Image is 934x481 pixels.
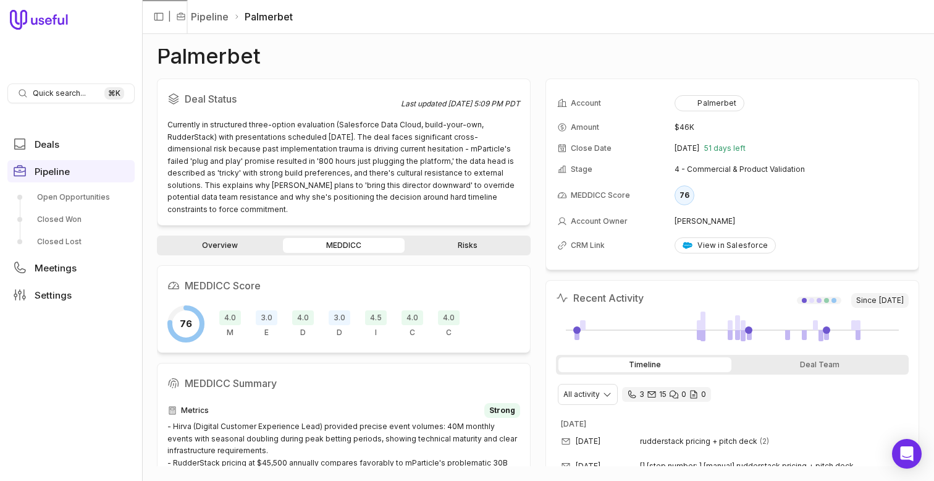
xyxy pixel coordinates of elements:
div: Decision Process [329,310,350,338]
time: [DATE] [576,436,600,446]
span: Deals [35,140,59,149]
a: Pipeline [7,160,135,182]
span: [] [step number: ] [manual] rudderstack pricing + pitch deck [640,461,854,471]
span: Quick search... [33,88,86,98]
div: Decision Criteria [292,310,314,338]
span: D [337,328,342,338]
button: Collapse sidebar [149,7,168,26]
a: Risks [407,238,528,253]
a: Settings [7,284,135,306]
span: 4.0 [402,310,423,325]
div: Competition [438,310,460,338]
time: [DATE] [675,143,699,153]
a: Overview [159,238,280,253]
span: Since [851,293,909,308]
span: C [410,328,415,338]
span: Pipeline [35,167,70,176]
span: Meetings [35,263,77,273]
span: Close Date [571,143,612,153]
span: 4.0 [292,310,314,325]
a: Deals [7,133,135,155]
a: Closed Lost [7,232,135,252]
div: Timeline [558,357,731,372]
span: Strong [489,406,515,415]
span: Account [571,98,601,108]
span: 51 days left [704,143,746,153]
span: Account Owner [571,216,628,226]
span: Amount [571,122,599,132]
a: Pipeline [191,9,229,24]
a: Meetings [7,257,135,279]
div: Currently in structured three-option evaluation (Salesforce Data Cloud, build-your-own, RudderSta... [167,119,520,215]
a: View in Salesforce [675,237,776,253]
h2: MEDDICC Score [167,276,520,296]
div: Pipeline submenu [7,187,135,252]
a: MEDDICC [283,238,404,253]
time: [DATE] [576,461,600,471]
kbd: ⌘ K [104,87,124,100]
span: | [168,9,171,24]
span: 3.0 [256,310,277,325]
div: Metrics [167,403,520,418]
span: 3.0 [329,310,350,325]
span: 2 emails in thread [760,436,769,446]
span: 4.0 [219,310,241,325]
div: 76 [675,185,694,205]
h1: Palmerbet [157,49,261,64]
h2: Deal Status [167,89,401,109]
time: [DATE] [561,419,586,428]
time: [DATE] 5:09 PM PDT [448,99,520,108]
h2: Recent Activity [556,291,644,305]
a: Open Opportunities [7,187,135,207]
td: $46K [675,117,907,137]
span: I [375,328,377,338]
span: Stage [571,164,592,174]
div: Economic Buyer [256,310,277,338]
div: View in Salesforce [683,240,768,250]
div: 3 calls and 15 email threads [622,387,711,402]
div: Deal Team [734,357,907,372]
h2: MEDDICC Summary [167,373,520,393]
div: Indicate Pain [365,310,387,338]
span: rudderstack pricing + pitch deck [640,436,757,446]
div: Palmerbet [683,98,736,108]
div: Champion [402,310,423,338]
span: 4.5 [365,310,387,325]
span: E [264,328,269,338]
div: Last updated [401,99,520,109]
td: [PERSON_NAME] [675,211,907,231]
button: Palmerbet [675,95,744,111]
li: Palmerbet [233,9,293,24]
div: Metrics [219,310,241,338]
span: D [300,328,306,338]
span: Settings [35,291,72,300]
div: Overall MEDDICC score [167,305,204,343]
span: M [227,328,233,338]
div: Open Intercom Messenger [892,439,922,469]
time: [DATE] [879,296,904,305]
span: C [446,328,452,338]
span: MEDDICC Score [571,190,630,200]
a: Closed Won [7,210,135,229]
span: 4.0 [438,310,460,325]
span: 76 [180,317,192,331]
span: CRM Link [571,240,605,250]
td: 4 - Commercial & Product Validation [675,160,907,179]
